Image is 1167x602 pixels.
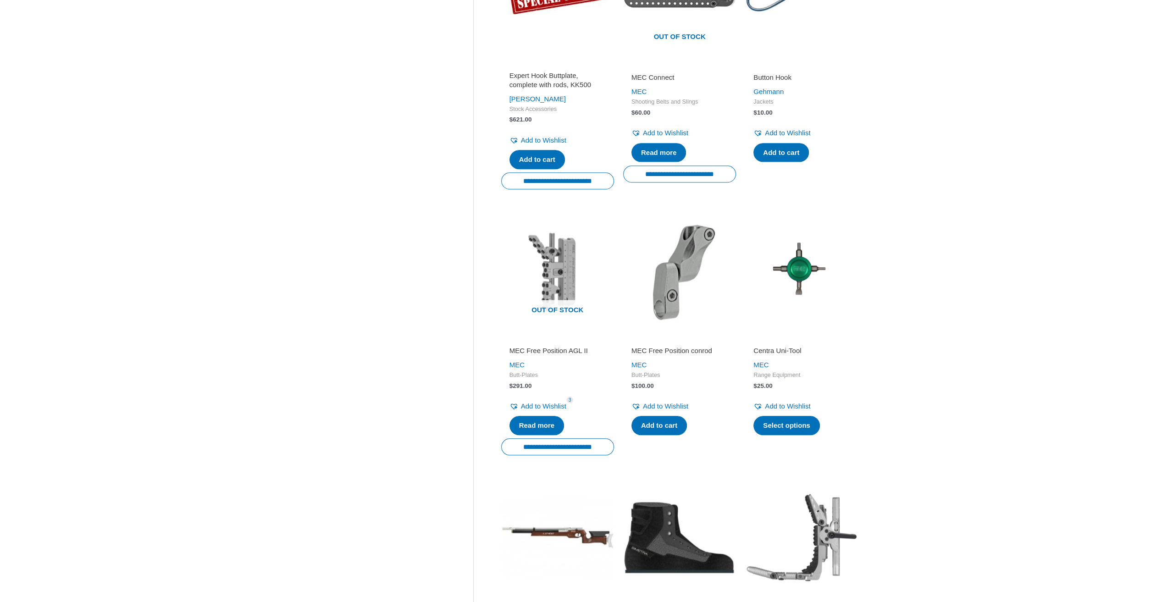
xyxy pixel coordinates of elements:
a: Add to cart: “Expert Hook Buttplate, complete with rods, KK500” [509,150,565,169]
img: LG400 Field Target Wood Stock [501,481,614,594]
a: Add to Wishlist [631,127,688,139]
span: Jackets [753,98,850,106]
a: Add to Wishlist [509,400,566,413]
span: Shooting Belts and Slings [631,98,728,106]
a: Add to Wishlist [631,400,688,413]
span: 3 [566,397,574,403]
span: Range Equipment [753,371,850,379]
span: $ [631,382,635,389]
span: Butt-Plates [631,371,728,379]
h2: Expert Hook Buttplate, complete with rods, KK500 [509,71,606,89]
span: $ [753,382,757,389]
bdi: 25.00 [753,382,772,389]
a: MEC [509,361,525,369]
span: $ [631,109,635,116]
a: Add to cart: “Button Hook” [753,143,809,162]
span: $ [753,109,757,116]
img: G+E Butt-plate XTREME [745,481,858,594]
bdi: 10.00 [753,109,772,116]
span: Add to Wishlist [765,129,810,137]
a: Expert Hook Buttplate, complete with rods, KK500 [509,71,606,93]
span: Stock Accessories [509,105,606,113]
span: Out of stock [630,27,729,48]
a: MEC Free Position AGL II [509,346,606,359]
a: Read more about “MEC Connect” [631,143,686,162]
span: Butt-Plates [509,371,606,379]
a: Out of stock [501,215,614,328]
a: Gehmann [753,88,784,95]
span: $ [509,116,513,123]
a: Centra Uni-Tool [753,346,850,359]
bdi: 60.00 [631,109,650,116]
a: Add to Wishlist [509,134,566,147]
a: MEC [753,361,769,369]
a: MEC Free Position conrod [631,346,728,359]
bdi: 291.00 [509,382,532,389]
span: Add to Wishlist [521,136,566,144]
a: Add to cart: “MEC Free Position conrod” [631,416,687,435]
iframe: Customer reviews powered by Trustpilot [631,60,728,71]
a: Add to Wishlist [753,400,810,413]
iframe: Customer reviews powered by Trustpilot [509,60,606,71]
span: Add to Wishlist [643,402,688,410]
h2: Centra Uni-Tool [753,346,850,355]
bdi: 100.00 [631,382,654,389]
iframe: Customer reviews powered by Trustpilot [753,333,850,344]
a: MEC Connect [631,73,728,85]
a: Button Hook [753,73,850,85]
a: Add to Wishlist [753,127,810,139]
h2: MEC Connect [631,73,728,82]
img: MEC Free Position conrod [623,215,736,328]
h2: MEC Free Position AGL II [509,346,606,355]
a: Select options for “Centra Uni-Tool” [753,416,820,435]
span: Add to Wishlist [765,402,810,410]
h2: Button Hook [753,73,850,82]
a: MEC [631,88,647,95]
a: MEC [631,361,647,369]
span: Add to Wishlist [521,402,566,410]
a: Read more about “MEC Free Position AGL II” [509,416,564,435]
iframe: Customer reviews powered by Trustpilot [509,333,606,344]
iframe: Customer reviews powered by Trustpilot [631,333,728,344]
span: $ [509,382,513,389]
bdi: 621.00 [509,116,532,123]
h2: MEC Free Position conrod [631,346,728,355]
span: Out of stock [508,300,607,321]
span: Add to Wishlist [643,129,688,137]
img: Centra Uni-Tool [745,215,858,328]
img: MEC Free Position AGL II [501,215,614,328]
img: SIMETRA Boots PRIMOFIT 20 [623,481,736,594]
iframe: Customer reviews powered by Trustpilot [753,60,850,71]
a: [PERSON_NAME] [509,95,566,103]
